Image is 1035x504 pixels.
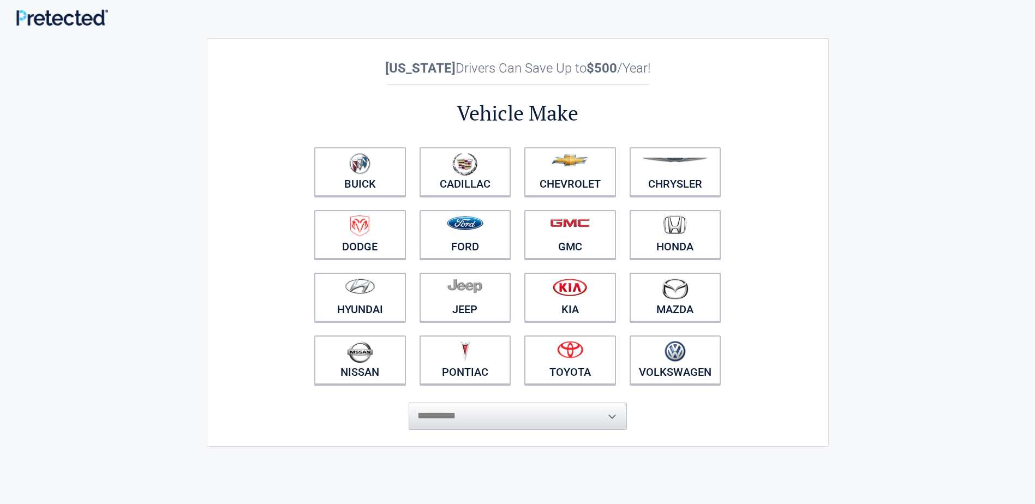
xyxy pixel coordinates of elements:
[524,210,616,259] a: GMC
[314,335,406,385] a: Nissan
[308,99,728,127] h2: Vehicle Make
[663,215,686,235] img: honda
[452,153,477,176] img: cadillac
[314,210,406,259] a: Dodge
[345,278,375,294] img: hyundai
[308,61,728,76] h2: Drivers Can Save Up to /Year
[665,341,686,362] img: volkswagen
[557,341,583,358] img: toyota
[349,153,370,175] img: buick
[314,147,406,196] a: Buick
[524,147,616,196] a: Chevrolet
[630,273,721,322] a: Mazda
[587,61,617,76] b: $500
[350,215,369,237] img: dodge
[630,335,721,385] a: Volkswagen
[524,335,616,385] a: Toyota
[550,218,590,227] img: gmc
[314,273,406,322] a: Hyundai
[642,158,708,163] img: chrysler
[630,210,721,259] a: Honda
[661,278,689,299] img: mazda
[420,210,511,259] a: Ford
[552,154,588,166] img: chevrolet
[420,273,511,322] a: Jeep
[420,335,511,385] a: Pontiac
[385,61,456,76] b: [US_STATE]
[420,147,511,196] a: Cadillac
[16,9,108,26] img: Main Logo
[347,341,373,363] img: nissan
[553,278,587,296] img: kia
[630,147,721,196] a: Chrysler
[459,341,470,362] img: pontiac
[447,216,483,230] img: ford
[447,278,482,293] img: jeep
[524,273,616,322] a: Kia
